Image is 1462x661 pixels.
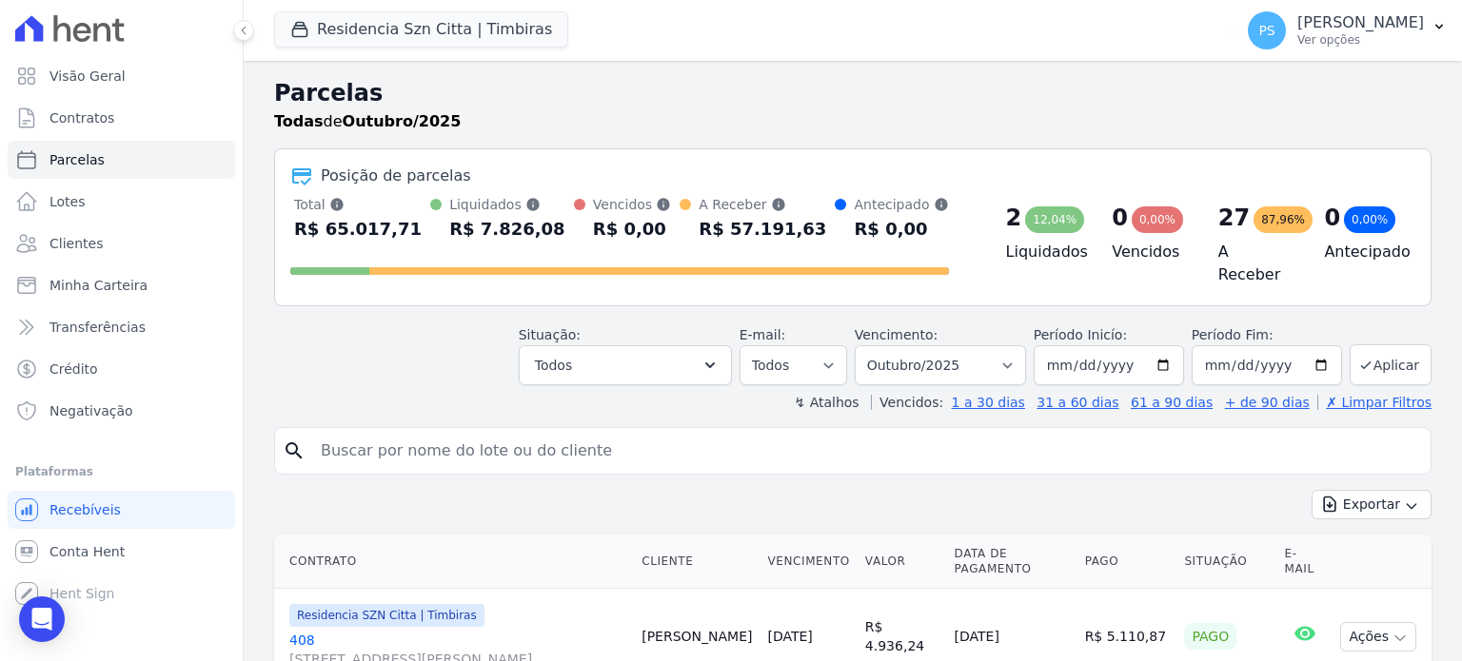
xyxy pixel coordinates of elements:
[519,327,581,342] label: Situação:
[8,266,235,304] a: Minha Carteira
[1324,241,1400,263] h4: Antecipado
[1132,206,1183,233] div: 0,00%
[274,112,324,130] strong: Todas
[634,535,760,589] th: Cliente
[1233,4,1462,57] button: PS [PERSON_NAME] Ver opções
[49,318,146,337] span: Transferências
[8,491,235,529] a: Recebíveis
[49,192,86,211] span: Lotes
[1112,203,1128,233] div: 0
[1297,13,1424,32] p: [PERSON_NAME]
[760,535,857,589] th: Vencimento
[794,395,859,410] label: ↯ Atalhos
[1340,622,1416,651] button: Ações
[274,535,634,589] th: Contrato
[8,533,235,571] a: Conta Hent
[49,150,105,169] span: Parcelas
[49,234,103,253] span: Clientes
[49,108,114,127] span: Contratos
[519,345,732,385] button: Todos
[854,214,948,244] div: R$ 0,00
[274,110,461,133] p: de
[1317,395,1432,410] a: ✗ Limpar Filtros
[1225,395,1310,410] a: + de 90 dias
[294,214,422,244] div: R$ 65.017,71
[8,392,235,430] a: Negativação
[1077,535,1177,589] th: Pago
[855,327,938,342] label: Vencimento:
[274,11,568,48] button: Residencia Szn Citta | Timbiras
[1312,490,1432,519] button: Exportar
[19,596,65,642] div: Open Intercom Messenger
[593,214,671,244] div: R$ 0,00
[1218,241,1294,286] h4: A Receber
[1344,206,1395,233] div: 0,00%
[8,57,235,95] a: Visão Geral
[1131,395,1213,410] a: 61 a 90 dias
[1350,344,1432,385] button: Aplicar
[449,214,564,244] div: R$ 7.826,08
[1254,206,1313,233] div: 87,96%
[1006,203,1022,233] div: 2
[1034,327,1127,342] label: Período Inicío:
[49,401,133,420] span: Negativação
[283,439,306,462] i: search
[449,195,564,214] div: Liquidados
[1006,241,1082,263] h4: Liquidados
[8,99,235,137] a: Contratos
[1277,535,1334,589] th: E-mail
[593,195,671,214] div: Vencidos
[49,360,98,379] span: Crédito
[8,224,235,262] a: Clientes
[699,195,826,214] div: A Receber
[1025,206,1084,233] div: 12,04%
[294,195,422,214] div: Total
[321,165,471,187] div: Posição de parcelas
[289,604,484,627] span: Residencia SZN Citta | Timbiras
[15,460,227,483] div: Plataformas
[858,535,947,589] th: Valor
[1176,535,1276,589] th: Situação
[8,141,235,179] a: Parcelas
[1112,241,1188,263] h4: Vencidos
[49,67,126,86] span: Visão Geral
[1258,24,1274,37] span: PS
[1184,623,1236,650] div: Pago
[535,354,572,377] span: Todos
[947,535,1077,589] th: Data de Pagamento
[699,214,826,244] div: R$ 57.191,63
[49,542,125,561] span: Conta Hent
[309,432,1423,470] input: Buscar por nome do lote ou do cliente
[8,183,235,221] a: Lotes
[1297,32,1424,48] p: Ver opções
[740,327,786,342] label: E-mail:
[854,195,948,214] div: Antecipado
[8,350,235,388] a: Crédito
[49,276,148,295] span: Minha Carteira
[49,500,121,519] span: Recebíveis
[1192,325,1342,345] label: Período Fim:
[274,76,1432,110] h2: Parcelas
[1218,203,1250,233] div: 27
[8,308,235,346] a: Transferências
[1037,395,1118,410] a: 31 a 60 dias
[343,112,462,130] strong: Outubro/2025
[871,395,943,410] label: Vencidos:
[952,395,1025,410] a: 1 a 30 dias
[767,629,812,644] a: [DATE]
[1324,203,1340,233] div: 0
